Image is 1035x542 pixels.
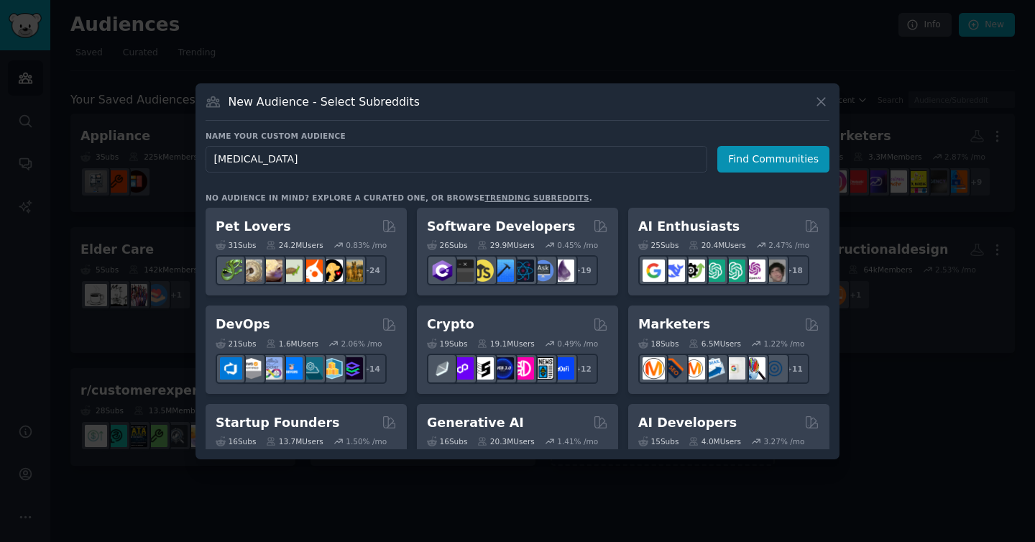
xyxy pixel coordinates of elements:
[638,339,678,349] div: 18 Sub s
[206,131,829,141] h3: Name your custom audience
[220,357,242,380] img: azuredevops
[492,357,514,380] img: web3
[663,357,685,380] img: bigseo
[216,339,256,349] div: 21 Sub s
[477,436,534,446] div: 20.3M Users
[216,218,291,236] h2: Pet Lovers
[427,436,467,446] div: 16 Sub s
[663,259,685,282] img: DeepSeek
[427,316,474,334] h2: Crypto
[743,357,765,380] img: MarketingResearch
[568,255,598,285] div: + 19
[568,354,598,384] div: + 12
[341,259,363,282] img: dogbreed
[216,316,270,334] h2: DevOps
[220,259,242,282] img: herpetology
[512,259,534,282] img: reactnative
[779,255,809,285] div: + 18
[643,259,665,282] img: GoogleGeminiAI
[260,357,282,380] img: Docker_DevOps
[321,357,343,380] img: aws_cdk
[300,259,323,282] img: cockatiel
[240,259,262,282] img: ballpython
[492,259,514,282] img: iOSProgramming
[356,354,387,384] div: + 14
[477,339,534,349] div: 19.1M Users
[552,357,574,380] img: defi_
[552,259,574,282] img: elixir
[216,436,256,446] div: 16 Sub s
[764,339,805,349] div: 1.22 % /mo
[689,339,741,349] div: 6.5M Users
[763,357,786,380] img: OnlineMarketing
[451,357,474,380] img: 0xPolygon
[266,339,318,349] div: 1.6M Users
[689,436,741,446] div: 4.0M Users
[346,240,387,250] div: 0.83 % /mo
[638,414,737,432] h2: AI Developers
[638,240,678,250] div: 25 Sub s
[638,436,678,446] div: 15 Sub s
[266,436,323,446] div: 13.7M Users
[764,436,805,446] div: 3.27 % /mo
[260,259,282,282] img: leopardgeckos
[532,357,554,380] img: CryptoNews
[512,357,534,380] img: defiblockchain
[743,259,765,282] img: OpenAIDev
[216,414,339,432] h2: Startup Founders
[356,255,387,285] div: + 24
[557,436,598,446] div: 1.41 % /mo
[643,357,665,380] img: content_marketing
[471,357,494,380] img: ethstaker
[451,259,474,282] img: software
[300,357,323,380] img: platformengineering
[216,240,256,250] div: 31 Sub s
[266,240,323,250] div: 24.2M Users
[532,259,554,282] img: AskComputerScience
[427,218,575,236] h2: Software Developers
[638,218,740,236] h2: AI Enthusiasts
[471,259,494,282] img: learnjavascript
[427,339,467,349] div: 19 Sub s
[683,259,705,282] img: AItoolsCatalog
[346,436,387,446] div: 1.50 % /mo
[638,316,710,334] h2: Marketers
[763,259,786,282] img: ArtificalIntelligence
[477,240,534,250] div: 29.9M Users
[703,357,725,380] img: Emailmarketing
[427,240,467,250] div: 26 Sub s
[431,259,454,282] img: csharp
[768,240,809,250] div: 2.47 % /mo
[206,146,707,173] input: Pick a short name, like "Digital Marketers" or "Movie-Goers"
[717,146,829,173] button: Find Communities
[779,354,809,384] div: + 11
[723,259,745,282] img: chatgpt_prompts_
[280,259,303,282] img: turtle
[321,259,343,282] img: PetAdvice
[557,339,598,349] div: 0.49 % /mo
[557,240,598,250] div: 0.45 % /mo
[427,414,524,432] h2: Generative AI
[341,357,363,380] img: PlatformEngineers
[703,259,725,282] img: chatgpt_promptDesign
[341,339,382,349] div: 2.06 % /mo
[683,357,705,380] img: AskMarketing
[229,94,420,109] h3: New Audience - Select Subreddits
[431,357,454,380] img: ethfinance
[280,357,303,380] img: DevOpsLinks
[240,357,262,380] img: AWS_Certified_Experts
[484,193,589,202] a: trending subreddits
[689,240,745,250] div: 20.4M Users
[206,193,592,203] div: No audience in mind? Explore a curated one, or browse .
[723,357,745,380] img: googleads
